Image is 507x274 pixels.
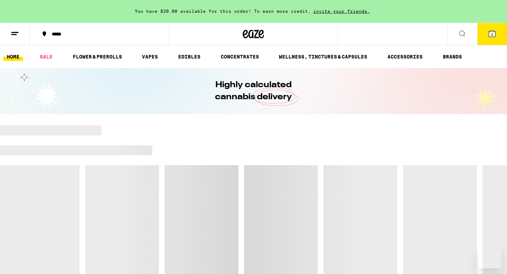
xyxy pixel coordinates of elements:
[384,52,426,61] a: ACCESSORIES
[135,9,311,13] span: You have $20.00 available for this order! To earn more credit,
[138,52,161,61] a: VAPES
[491,32,493,37] span: 2
[175,52,204,61] a: EDIBLES
[36,52,56,61] a: SALE
[217,52,263,61] a: CONCENTRATES
[479,246,501,268] iframe: Button to launch messaging window
[311,9,373,13] span: invite your friends.
[275,52,371,61] a: WELLNESS, TINCTURES & CAPSULES
[195,79,312,103] h1: Highly calculated cannabis delivery
[69,52,126,61] a: FLOWER & PREROLLS
[477,23,507,45] button: 2
[439,52,465,61] a: BRANDS
[3,52,23,61] a: HOME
